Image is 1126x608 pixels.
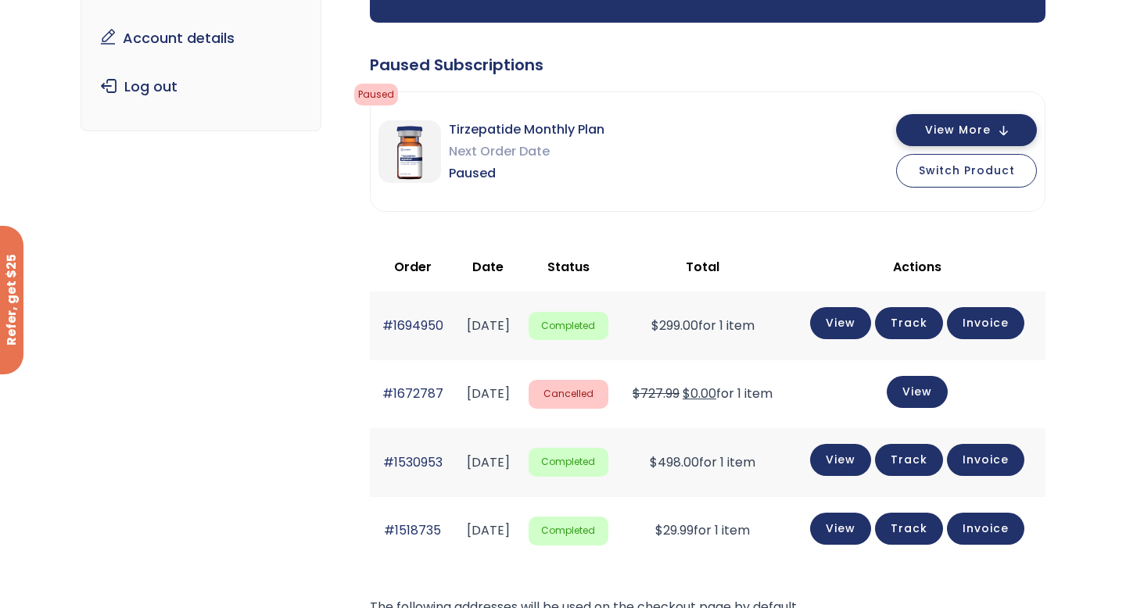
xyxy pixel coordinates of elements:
span: Switch Product [919,163,1015,178]
a: Track [875,513,943,545]
del: $727.99 [633,384,680,402]
a: #1530953 [383,453,443,471]
img: Tirzepatide Monthly Plan [378,120,441,183]
a: Account details [93,22,310,55]
span: $ [683,384,690,402]
span: Paused [354,84,398,106]
span: Order [394,258,432,276]
span: 29.99 [655,521,694,539]
span: 299.00 [651,317,698,334]
time: [DATE] [467,521,510,539]
span: Completed [529,517,608,545]
button: Switch Product [896,154,1037,188]
td: for 1 item [616,497,790,565]
a: View [810,513,871,545]
a: View [810,444,871,476]
span: Total [686,258,719,276]
time: [DATE] [467,453,510,471]
td: for 1 item [616,291,790,359]
span: Completed [529,448,608,477]
span: Date [472,258,504,276]
span: Status [547,258,590,276]
a: #1518735 [384,521,441,539]
time: [DATE] [467,384,510,402]
a: #1694950 [382,317,443,334]
time: [DATE] [467,317,510,334]
span: 498.00 [650,453,699,471]
span: Cancelled [529,380,608,409]
span: $ [650,453,658,471]
span: 0.00 [683,384,716,402]
span: Completed [529,312,608,341]
div: Paused Subscriptions [370,54,1045,76]
a: #1672787 [382,384,443,402]
span: $ [651,317,659,334]
td: for 1 item [616,428,790,496]
span: Actions [893,258,941,276]
a: Track [875,307,943,339]
a: View [810,307,871,339]
span: View More [925,125,991,135]
button: View More [896,114,1037,146]
a: View [887,376,948,408]
a: Track [875,444,943,476]
td: for 1 item [616,360,790,428]
span: $ [655,521,663,539]
a: Invoice [947,513,1024,545]
a: Log out [93,70,310,103]
a: Invoice [947,444,1024,476]
a: Invoice [947,307,1024,339]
